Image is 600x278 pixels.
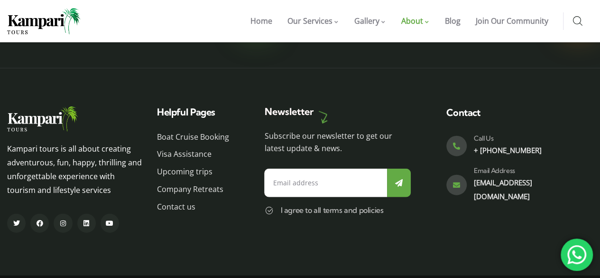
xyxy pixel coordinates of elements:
a: Visa Assistance [157,147,240,161]
p: [EMAIL_ADDRESS][DOMAIN_NAME] [474,176,576,203]
a: Upcoming trips [157,165,240,179]
span: Our Services [287,16,332,26]
span: Email Address [474,166,515,175]
span: Newsletter [264,105,313,117]
p: + [PHONE_NUMBER] [474,144,576,157]
span: Gallery [354,16,379,26]
span: I agree to all terms and policies [280,205,383,215]
p: Kampari tours is all about creating adventurous, fun, happy, thrilling and unforgettable experien... [7,142,143,197]
span: Join Our Community [476,16,548,26]
span: Contact [446,106,480,118]
div: 'Chat [561,239,593,271]
span: Upcoming trips [157,165,212,179]
span: Contact us [157,200,195,214]
input: Email address [264,169,387,197]
span: Visa Assistance [157,147,212,161]
span: Company Retreats [157,182,223,196]
div: Subscribe our newsletter to get our latest update & news. [264,130,410,154]
span: About [401,16,423,26]
a: Company Retreats [157,182,240,196]
a: Contact us [157,200,240,214]
a: Boat Cruise Booking [157,130,240,144]
span: Call Us [474,134,493,143]
span: Boat Cruise Booking [157,130,229,144]
span: Home [250,16,272,26]
span: Helpful Pages [157,106,215,118]
span: Blog [445,16,461,26]
img: Home [7,8,81,34]
img: Home [7,106,78,132]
